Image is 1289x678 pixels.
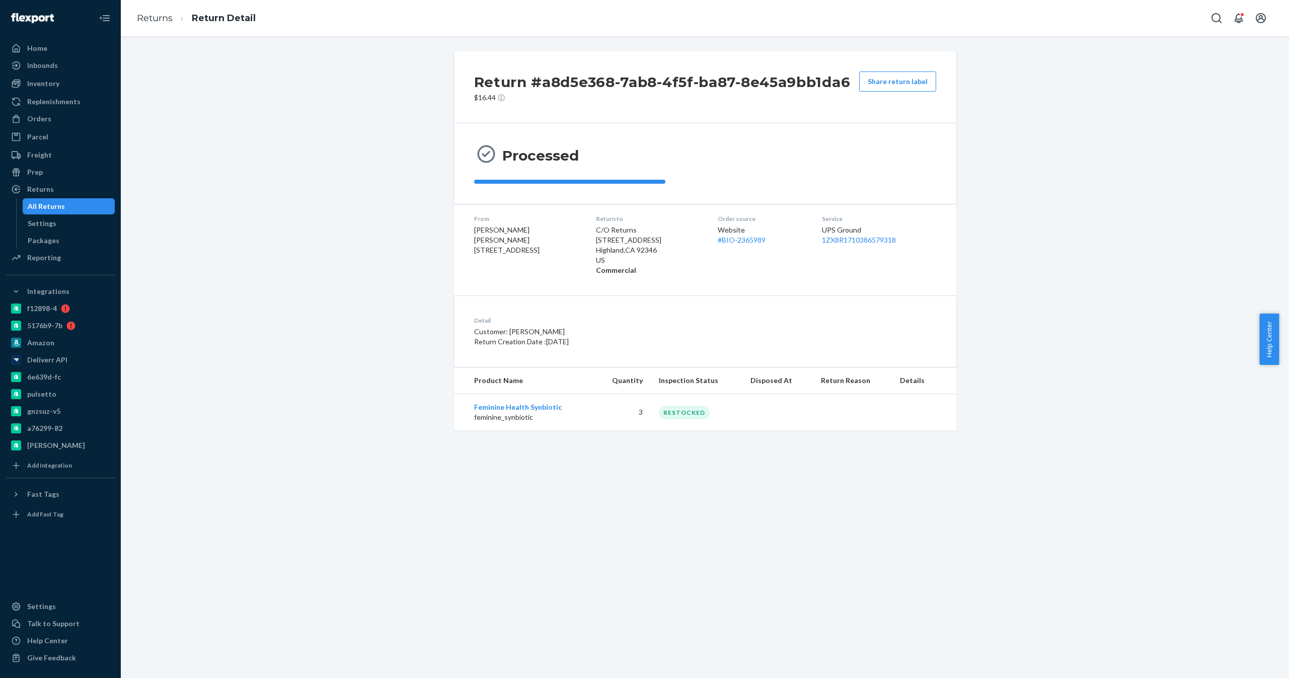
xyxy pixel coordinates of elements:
[95,8,115,28] button: Close Navigation
[6,57,115,73] a: Inbounds
[474,71,851,93] h2: Return #a8d5e368-7ab8-4f5f-ba87-8e45a9bb1da6
[28,201,65,211] div: All Returns
[6,458,115,474] a: Add Integration
[6,335,115,351] a: Amazon
[718,214,806,223] dt: Order source
[596,225,702,235] p: C/O Returns
[27,653,76,663] div: Give Feedback
[6,94,115,110] a: Replenishments
[6,181,115,197] a: Returns
[596,255,702,265] p: US
[27,423,62,433] div: a76299-82
[27,97,81,107] div: Replenishments
[1206,8,1227,28] button: Open Search Box
[27,253,61,263] div: Reporting
[822,225,861,234] span: UPS Ground
[474,214,580,223] dt: From
[6,283,115,299] button: Integrations
[859,71,936,92] button: Share return label
[474,412,586,422] p: feminine_synbiotic
[6,403,115,419] a: gnzsuz-v5
[27,355,67,365] div: Deliverr API
[474,327,752,337] p: Customer: [PERSON_NAME]
[594,367,651,394] th: Quantity
[6,616,115,632] a: Talk to Support
[742,367,812,394] th: Disposed At
[6,420,115,436] a: a76299-82
[28,236,59,246] div: Packages
[6,506,115,522] a: Add Fast Tag
[6,437,115,454] a: [PERSON_NAME]
[6,164,115,180] a: Prep
[27,619,80,629] div: Talk to Support
[6,352,115,368] a: Deliverr API
[1259,314,1279,365] button: Help Center
[822,236,896,244] a: 1ZX8R1710386579318
[27,150,52,160] div: Freight
[23,198,115,214] a: All Returns
[6,369,115,385] a: 6e639d-fc
[11,13,54,23] img: Flexport logo
[27,114,51,124] div: Orders
[6,386,115,402] a: pulsetto
[596,214,702,223] dt: Return to
[596,266,636,274] strong: Commercial
[718,225,806,245] div: Website
[6,40,115,56] a: Home
[27,338,54,348] div: Amazon
[192,13,256,24] a: Return Detail
[23,233,115,249] a: Packages
[594,394,651,431] td: 3
[27,461,72,470] div: Add Integration
[6,486,115,502] button: Fast Tags
[474,225,540,254] span: [PERSON_NAME] [PERSON_NAME] [STREET_ADDRESS]
[27,321,62,331] div: 5176b9-7b
[1251,8,1271,28] button: Open account menu
[822,214,936,223] dt: Service
[27,132,48,142] div: Parcel
[6,318,115,334] a: 5176b9-7b
[6,598,115,615] a: Settings
[6,650,115,666] button: Give Feedback
[27,389,56,399] div: pulsetto
[6,147,115,163] a: Freight
[659,406,710,419] div: RESTOCKED
[27,601,56,612] div: Settings
[27,184,54,194] div: Returns
[813,367,892,394] th: Return Reason
[137,13,173,24] a: Returns
[6,633,115,649] a: Help Center
[6,76,115,92] a: Inventory
[129,4,264,33] ol: breadcrumbs
[6,250,115,266] a: Reporting
[27,489,59,499] div: Fast Tags
[474,403,562,411] a: Feminine Health Synbiotic
[474,337,752,347] p: Return Creation Date : [DATE]
[892,367,956,394] th: Details
[27,510,63,518] div: Add Fast Tag
[27,636,68,646] div: Help Center
[27,60,58,70] div: Inbounds
[651,367,742,394] th: Inspection Status
[27,286,69,296] div: Integrations
[27,43,47,53] div: Home
[6,111,115,127] a: Orders
[27,304,57,314] div: f12898-4
[27,372,61,382] div: 6e639d-fc
[718,236,766,244] a: #BIO-2365989
[27,167,43,177] div: Prep
[474,316,752,325] dt: Detail
[27,79,59,89] div: Inventory
[28,218,56,229] div: Settings
[6,300,115,317] a: f12898-4
[502,146,579,165] h3: Processed
[454,367,594,394] th: Product Name
[596,245,702,255] p: Highland , CA 92346
[27,440,85,450] div: [PERSON_NAME]
[27,406,60,416] div: gnzsuz-v5
[6,129,115,145] a: Parcel
[474,93,851,103] p: $16.44
[596,235,702,245] p: [STREET_ADDRESS]
[23,215,115,232] a: Settings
